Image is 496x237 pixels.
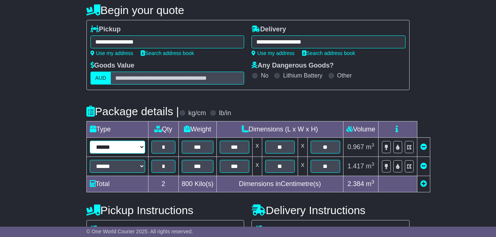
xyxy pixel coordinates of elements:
[86,105,179,117] h4: Package details |
[366,180,374,188] span: m
[298,157,307,176] td: x
[219,109,231,117] label: lb/in
[216,176,343,192] td: Dimensions in Centimetre(s)
[86,4,410,16] h4: Begin your quote
[343,121,378,138] td: Volume
[188,109,206,117] label: kg/cm
[86,176,148,192] td: Total
[90,62,134,70] label: Goods Value
[372,142,374,148] sup: 3
[302,50,355,56] a: Search address book
[252,204,410,216] h4: Delivery Instructions
[252,157,262,176] td: x
[420,180,427,188] a: Add new item
[90,50,133,56] a: Use my address
[178,176,216,192] td: Kilo(s)
[86,121,148,138] td: Type
[261,72,268,79] label: No
[90,72,111,85] label: AUD
[90,25,121,34] label: Pickup
[372,179,374,185] sup: 3
[148,176,178,192] td: 2
[256,226,308,234] label: Address Type
[86,204,244,216] h4: Pickup Instructions
[348,143,364,151] span: 0.967
[216,121,343,138] td: Dimensions (L x W x H)
[420,162,427,170] a: Remove this item
[348,162,364,170] span: 1.417
[348,180,364,188] span: 2.384
[182,180,193,188] span: 800
[298,138,307,157] td: x
[90,226,143,234] label: Address Type
[366,143,374,151] span: m
[178,121,216,138] td: Weight
[252,25,286,34] label: Delivery
[366,162,374,170] span: m
[337,72,352,79] label: Other
[148,121,178,138] td: Qty
[86,229,193,234] span: © One World Courier 2025. All rights reserved.
[141,50,194,56] a: Search address book
[252,138,262,157] td: x
[372,161,374,167] sup: 3
[252,50,294,56] a: Use my address
[283,72,322,79] label: Lithium Battery
[420,143,427,151] a: Remove this item
[252,62,333,70] label: Any Dangerous Goods?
